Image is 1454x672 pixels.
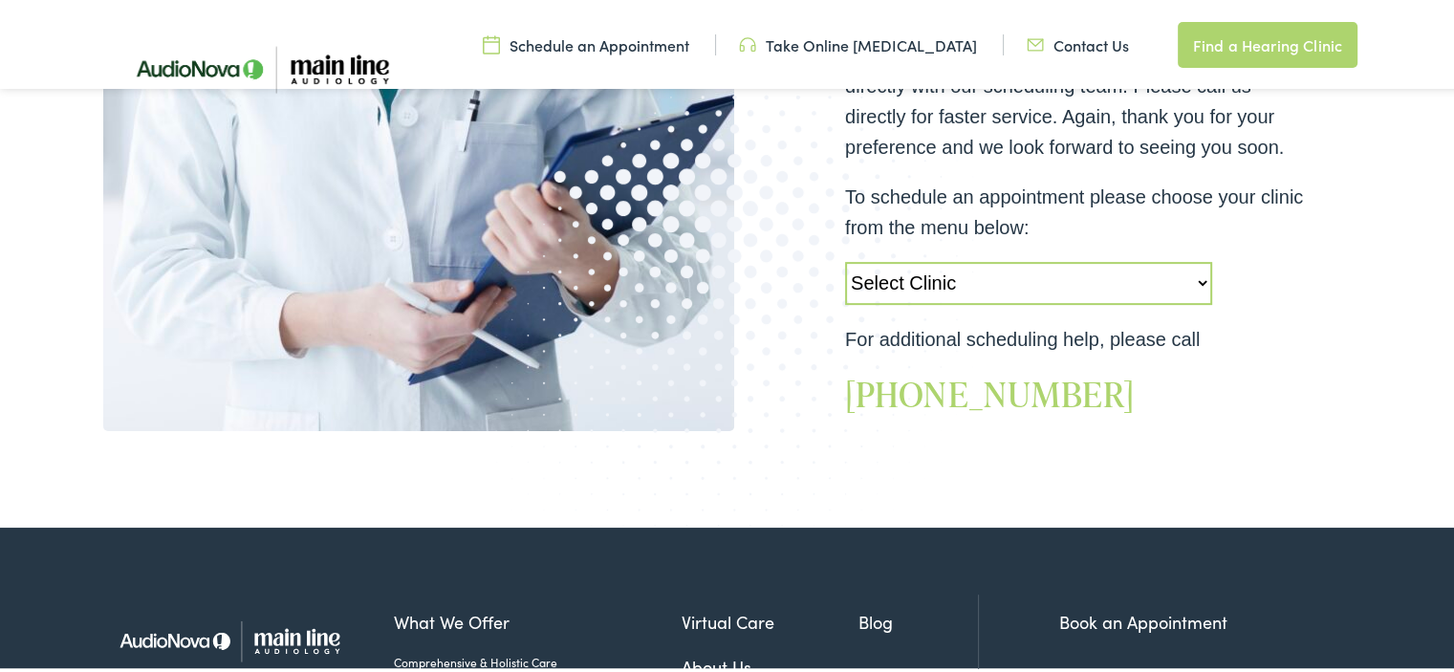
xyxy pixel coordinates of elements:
a: Book an Appointment [1059,607,1227,631]
a: Virtual Care [682,606,859,632]
a: [PHONE_NUMBER] [845,367,1135,415]
img: Bottom portion of a graphic image with a halftone pattern, adding to the site's aesthetic appeal. [482,43,987,563]
a: Blog [858,606,978,632]
a: What We Offer [394,606,682,632]
p: To schedule an appointment please choose your clinic from the menu below: [845,179,1304,240]
p: For additional scheduling help, please call [845,321,1304,352]
a: Contact Us [1027,32,1129,53]
a: Find a Hearing Clinic [1178,19,1357,65]
a: Take Online [MEDICAL_DATA] [739,32,977,53]
img: utility icon [739,32,756,53]
img: utility icon [483,32,500,53]
a: Schedule an Appointment [483,32,689,53]
img: utility icon [1027,32,1044,53]
a: Comprehensive & Holistic Care [394,651,682,668]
